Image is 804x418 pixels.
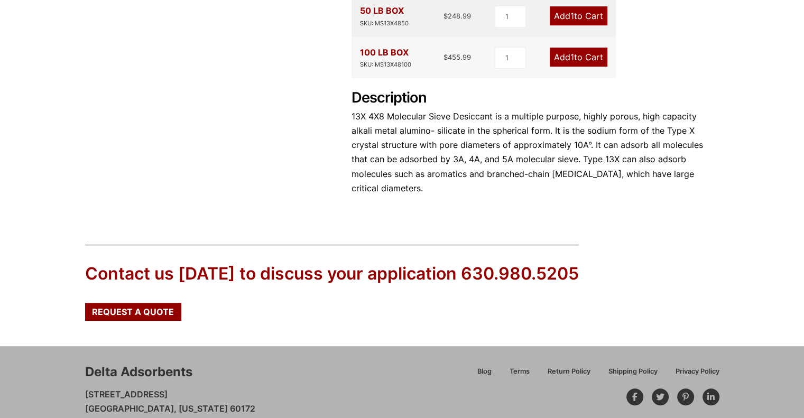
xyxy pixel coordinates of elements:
[667,366,719,384] a: Privacy Policy
[85,303,181,321] a: Request a Quote
[550,6,607,25] a: Add1to Cart
[570,52,574,62] span: 1
[443,53,448,61] span: $
[92,308,174,316] span: Request a Quote
[599,366,667,384] a: Shipping Policy
[360,60,411,70] div: SKU: MS13X48100
[443,12,448,20] span: $
[477,368,492,375] span: Blog
[85,262,579,286] div: Contact us [DATE] to discuss your application 630.980.5205
[570,11,574,21] span: 1
[443,53,471,61] bdi: 455.99
[352,109,719,196] p: 13X 4X8 Molecular Sieve Desiccant is a multiple purpose, highly porous, high capacity alkali meta...
[443,12,471,20] bdi: 248.99
[360,45,411,70] div: 100 LB BOX
[360,4,409,28] div: 50 LB BOX
[608,368,658,375] span: Shipping Policy
[352,89,719,107] h2: Description
[550,48,607,67] a: Add1to Cart
[676,368,719,375] span: Privacy Policy
[468,366,501,384] a: Blog
[501,366,539,384] a: Terms
[548,368,590,375] span: Return Policy
[360,18,409,29] div: SKU: MS13X4850
[85,363,192,381] div: Delta Adsorbents
[510,368,530,375] span: Terms
[539,366,599,384] a: Return Policy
